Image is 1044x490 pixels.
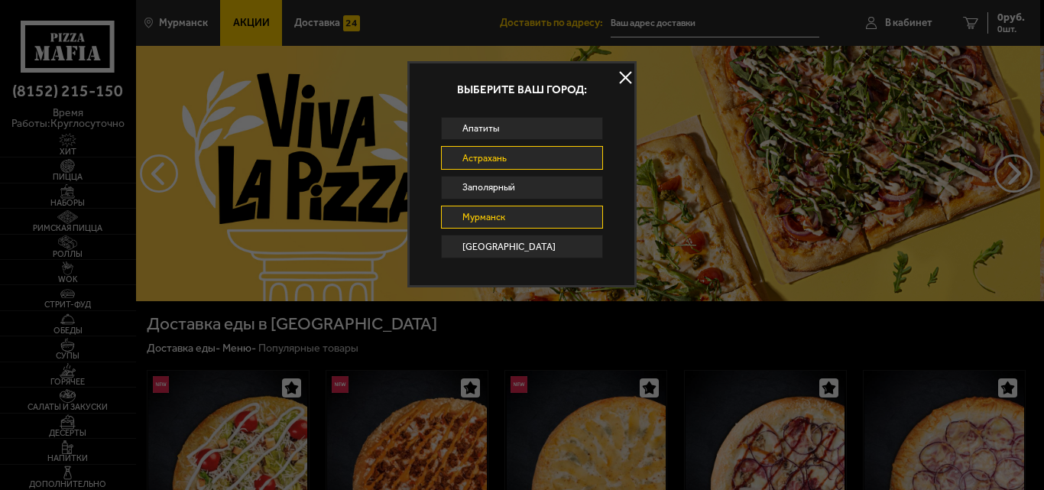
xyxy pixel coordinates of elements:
p: Выберите ваш город: [410,84,634,96]
a: Заполярный [441,176,603,200]
a: Апатиты [441,117,603,141]
a: [GEOGRAPHIC_DATA] [441,235,603,258]
a: Мурманск [441,206,603,229]
a: Астрахань [441,146,603,170]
